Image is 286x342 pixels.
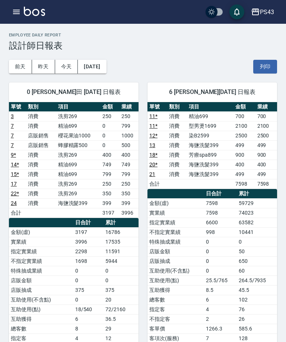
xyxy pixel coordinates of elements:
[9,266,73,276] td: 特殊抽成業績
[73,324,104,333] td: 8
[167,169,187,179] td: 消費
[26,150,56,160] td: 消費
[233,160,255,169] td: 400
[233,102,255,112] th: 金額
[237,324,277,333] td: 585.6
[104,295,139,304] td: 20
[204,237,237,247] td: 0
[147,208,204,218] td: 實業績
[73,237,104,247] td: 3996
[26,131,56,140] td: 店販銷售
[237,295,277,304] td: 102
[9,227,73,237] td: 金額(虛)
[147,237,204,247] td: 特殊抽成業績
[147,285,204,295] td: 互助獲得
[101,198,120,208] td: 399
[26,189,56,198] td: 消費
[187,160,233,169] td: 海鹽洗髮399
[120,111,139,121] td: 250
[149,142,155,148] a: 13
[56,140,101,150] td: 蜂膠精露500
[73,295,104,304] td: 0
[167,150,187,160] td: 消費
[101,102,120,112] th: 金額
[101,189,120,198] td: 350
[104,218,139,228] th: 累計
[104,285,139,295] td: 375
[56,179,101,189] td: 洗剪269
[255,140,277,150] td: 499
[237,198,277,208] td: 59729
[55,60,78,74] button: 今天
[101,111,120,121] td: 250
[104,314,139,324] td: 36.5
[56,102,101,112] th: 項目
[237,304,277,314] td: 76
[101,169,120,179] td: 799
[147,256,204,266] td: 店販抽成
[237,266,277,276] td: 60
[147,314,204,324] td: 不指定客
[204,276,237,285] td: 25.5/765
[237,227,277,237] td: 10441
[9,33,277,38] h2: Employee Daily Report
[56,169,101,179] td: 精油699
[237,237,277,247] td: 0
[147,276,204,285] td: 互助使用(點)
[26,121,56,131] td: 消費
[167,111,187,121] td: 消費
[101,150,120,160] td: 400
[255,121,277,131] td: 2100
[73,227,104,237] td: 3197
[120,198,139,208] td: 399
[233,150,255,160] td: 900
[11,123,14,129] a: 7
[104,237,139,247] td: 17535
[147,102,277,189] table: a dense table
[147,295,204,304] td: 總客數
[120,208,139,218] td: 3996
[9,102,26,112] th: 單號
[18,88,130,96] span: 0 [PERSON_NAME]田 [DATE] 日報表
[147,198,204,208] td: 金額(虛)
[56,131,101,140] td: 櫻花果油1000
[26,102,56,112] th: 類別
[147,218,204,227] td: 指定實業績
[11,113,14,119] a: 3
[255,169,277,179] td: 499
[9,60,32,74] button: 前天
[237,256,277,266] td: 650
[73,247,104,256] td: 2298
[9,247,73,256] td: 指定實業績
[9,208,26,218] td: 合計
[233,169,255,179] td: 499
[167,121,187,131] td: 消費
[204,227,237,237] td: 998
[104,247,139,256] td: 11591
[255,102,277,112] th: 業績
[26,140,56,150] td: 店販銷售
[73,276,104,285] td: 0
[255,160,277,169] td: 400
[101,121,120,131] td: 0
[167,131,187,140] td: 消費
[9,285,73,295] td: 店販抽成
[73,266,104,276] td: 0
[167,140,187,150] td: 消費
[255,111,277,121] td: 700
[120,131,139,140] td: 1000
[101,160,120,169] td: 749
[204,314,237,324] td: 2
[187,169,233,179] td: 海鹽洗髮399
[56,111,101,121] td: 洗剪269
[233,140,255,150] td: 499
[147,179,167,189] td: 合計
[26,169,56,179] td: 消費
[9,276,73,285] td: 店販金額
[187,150,233,160] td: 芳療spa899
[9,314,73,324] td: 互助獲得
[9,324,73,333] td: 總客數
[237,218,277,227] td: 63582
[187,102,233,112] th: 項目
[24,7,45,16] img: Logo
